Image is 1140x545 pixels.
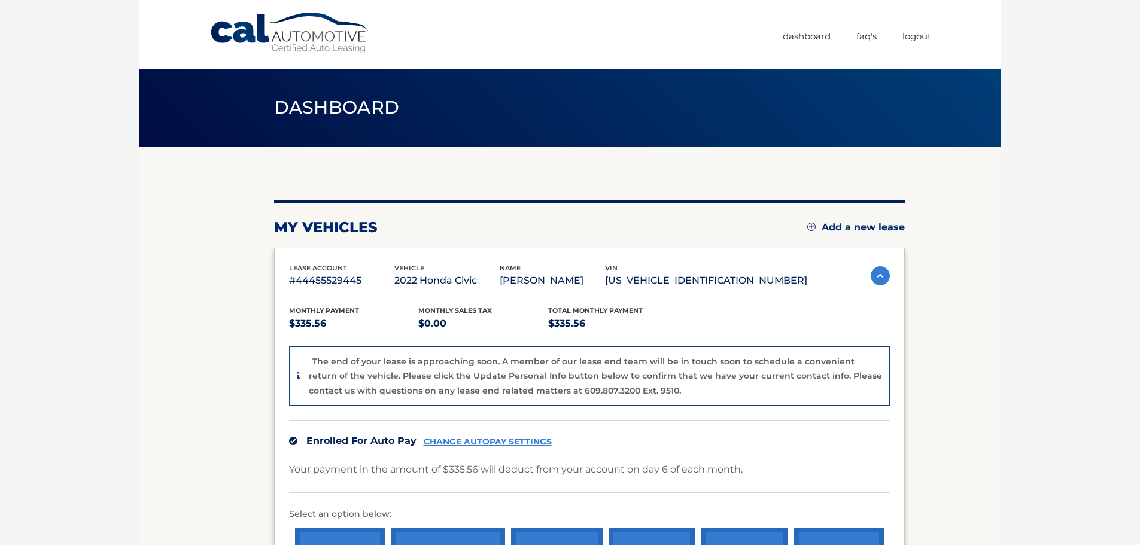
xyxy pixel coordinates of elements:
img: check.svg [289,437,297,445]
span: Dashboard [274,96,400,118]
p: [US_VEHICLE_IDENTIFICATION_NUMBER] [605,272,807,289]
span: Enrolled For Auto Pay [306,435,417,446]
a: CHANGE AUTOPAY SETTINGS [424,437,552,447]
p: Your payment in the amount of $335.56 will deduct from your account on day 6 of each month. [289,461,743,478]
span: Total Monthly Payment [548,306,643,315]
span: vehicle [394,264,424,272]
p: 2022 Honda Civic [394,272,500,289]
a: FAQ's [856,26,877,46]
p: $335.56 [548,315,678,332]
span: vin [605,264,618,272]
p: #44455529445 [289,272,394,289]
span: Monthly Payment [289,306,359,315]
p: [PERSON_NAME] [500,272,605,289]
a: Add a new lease [807,221,905,233]
img: add.svg [807,223,816,231]
span: name [500,264,521,272]
p: $0.00 [418,315,548,332]
span: lease account [289,264,347,272]
p: $335.56 [289,315,419,332]
img: accordion-active.svg [871,266,890,285]
p: The end of your lease is approaching soon. A member of our lease end team will be in touch soon t... [309,356,882,396]
p: Select an option below: [289,507,890,522]
a: Dashboard [783,26,831,46]
h2: my vehicles [274,218,378,236]
span: Monthly sales Tax [418,306,492,315]
a: Logout [902,26,931,46]
a: Cal Automotive [209,12,371,54]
